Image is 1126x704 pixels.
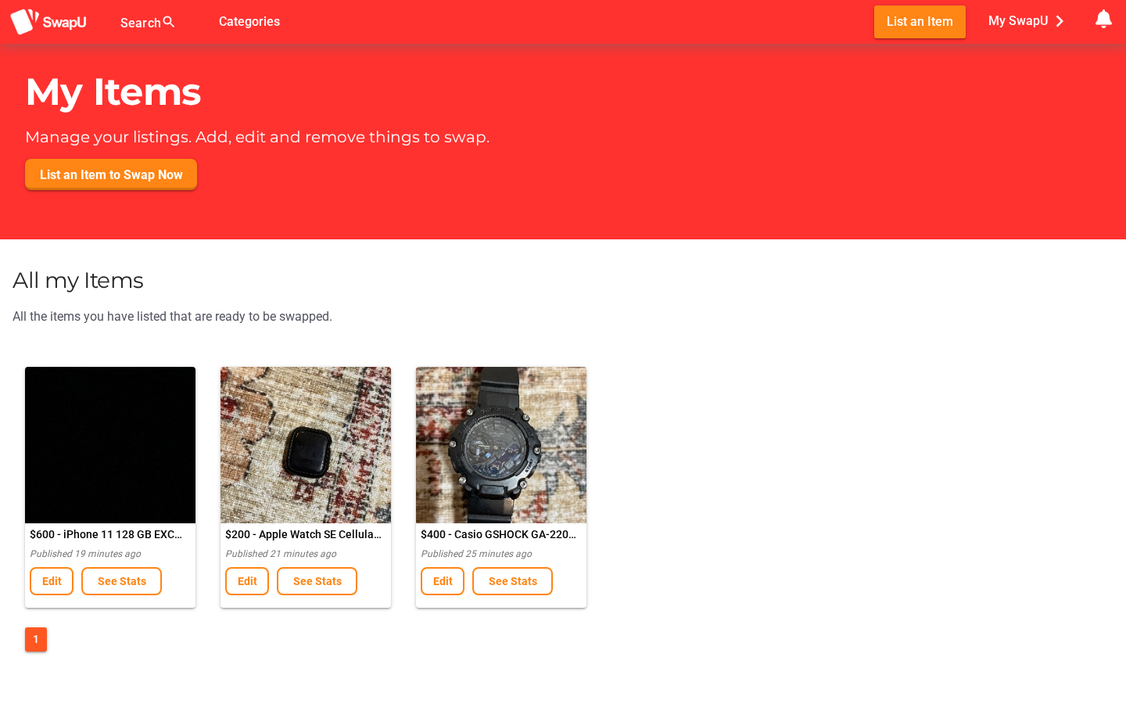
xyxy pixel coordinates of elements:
i: false [195,13,214,31]
span: List an Item [887,11,953,32]
button: Categories [206,5,292,38]
span: Categories [219,9,280,34]
a: Categories [206,13,292,28]
span: My SwapU [988,9,1071,33]
i: chevron_right [1048,9,1071,33]
button: My SwapU [984,5,1074,36]
button: List an Item [874,5,966,38]
img: aSD8y5uGLpzPJLYTcYcjNu3laj1c05W5KWf0Ds+Za8uybjssssuu+yyyy677LKX2n+PWMSDJ9a87AAAAABJRU5ErkJggg== [9,8,88,37]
